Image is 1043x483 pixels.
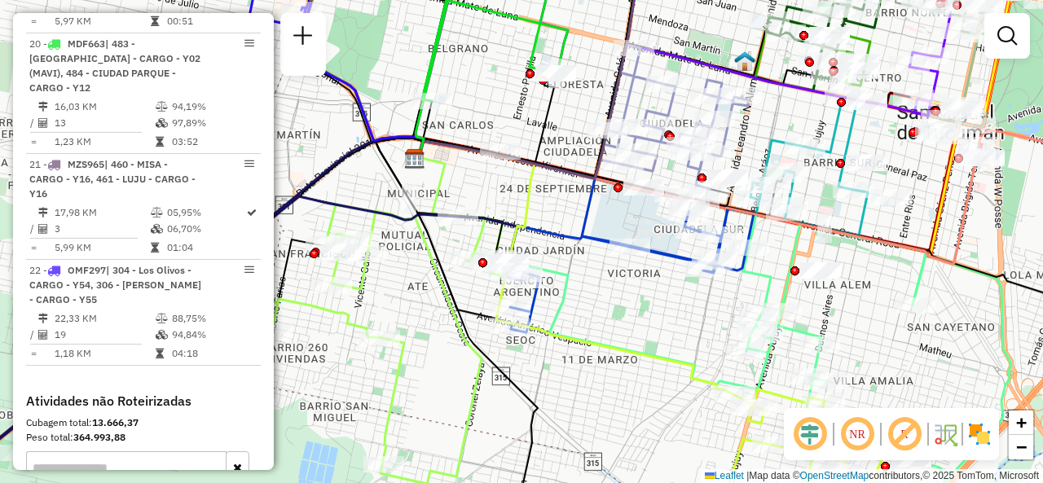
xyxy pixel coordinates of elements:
[29,37,200,94] span: 20 -
[847,94,887,110] div: Atividade não roteirizada - INC S.A.
[29,158,196,200] span: | 460 - MISA - CARGO - Y16, 461 - LUJU - CARGO - Y16
[54,239,150,256] td: 5,99 KM
[171,345,253,362] td: 04:18
[29,264,201,305] span: 22 -
[151,243,159,252] i: Tempo total em rota
[166,221,245,237] td: 06,70%
[156,102,168,112] i: % de utilização do peso
[746,470,749,481] span: |
[38,314,48,323] i: Distância Total
[171,327,253,343] td: 94,84%
[26,393,261,409] h4: Atividades não Roteirizadas
[705,470,744,481] a: Leaflet
[166,204,245,221] td: 05,95%
[535,65,576,81] div: Atividade não roteirizada - Bottini Pedro
[54,221,150,237] td: 3
[871,189,912,205] div: Atividade não roteirizada - carrasco
[480,143,521,160] div: Atividade não roteirizada - Palavecino
[679,194,720,210] div: Atividade não roteirizada - Suppa Nancy Graciela
[809,27,850,43] div: Atividade não roteirizada - Alem 500
[932,421,958,447] img: Fluxo de ruas
[800,262,841,279] div: Atividade não roteirizada - LUGUENZE SRL
[734,50,755,72] img: UDC - Tucuman
[166,239,245,256] td: 01:04
[156,118,168,128] i: % de utilização da cubagem
[959,137,1000,153] div: Atividade não roteirizada - DIAZ NELIDA BEATRIZ
[966,421,992,447] img: Exibir/Ocultar setores
[287,20,319,56] a: Nova sessão e pesquisa
[29,264,201,305] span: | 304 - Los Olivos - CARGO - Y54, 306 - [PERSON_NAME] - CARGO - Y55
[171,99,253,115] td: 94,19%
[54,115,155,131] td: 13
[92,416,139,428] strong: 13.666,37
[54,204,150,221] td: 17,98 KM
[38,208,48,217] i: Distância Total
[156,137,164,147] i: Tempo total em rota
[991,20,1023,52] a: Exibir filtros
[800,470,869,481] a: OpenStreetMap
[665,188,706,204] div: Atividade não roteirizada - SUAREZ DAMIAN ALBERTO
[750,177,791,193] div: Atividade não roteirizada - CASILLAS DIEGO SEBASTIAN
[955,148,996,165] div: Atividade não roteirizada - SUAREZ MARIA ALEJANDRA
[29,158,196,200] span: 21 -
[1016,437,1027,457] span: −
[151,16,159,26] i: Tempo total em rota
[921,123,962,139] div: Atividade não roteirizada - JUAREZ SOLEDAD
[29,37,200,94] span: | 483 - [GEOGRAPHIC_DATA] - CARGO - Y02 (MAVI), 484 - CIUDAD PARQUE - CARGO - Y12
[488,254,529,270] div: Atividade não roteirizada - Corrales Delgado Luis Alberto
[54,99,155,115] td: 16,03 KM
[166,13,245,29] td: 00:51
[26,430,261,445] div: Peso total:
[38,224,48,234] i: Total de Atividades
[29,327,37,343] td: /
[244,159,254,169] em: Opções
[707,169,748,186] div: Atividade não roteirizada - MUNDO DE BEBIDA
[73,431,125,443] strong: 364.993,88
[885,415,924,454] span: Exibir rótulo
[38,102,48,112] i: Distância Total
[38,118,48,128] i: Total de Atividades
[244,38,254,48] em: Opções
[805,454,846,470] div: Atividade não roteirizada - ROJAS JANET
[846,155,887,171] div: Atividade não roteirizada - Grupo Ruddys S.A.S
[54,13,150,29] td: 5,97 KM
[171,115,253,131] td: 97,89%
[156,349,164,358] i: Tempo total em rota
[29,221,37,237] td: /
[915,125,956,142] div: Atividade não roteirizada - lizarraga jaime
[790,415,830,454] span: Ocultar deslocamento
[171,134,253,150] td: 03:52
[29,115,37,131] td: /
[156,314,168,323] i: % de utilização do peso
[26,415,261,430] div: Cubagem total:
[68,37,105,50] span: MDF663
[923,128,964,144] div: Atividade não roteirizada - OSCARI GEOVANA
[151,208,163,217] i: % de utilização do peso
[1016,412,1027,433] span: +
[244,265,254,274] em: Opções
[29,134,37,150] td: =
[943,97,984,113] div: Atividade não roteirizada - Caceres Claudia
[838,415,877,454] span: Ocultar NR
[29,345,37,362] td: =
[68,158,104,170] span: MZS965
[29,239,37,256] td: =
[701,469,1043,483] div: Map data © contributors,© 2025 TomTom, Microsoft
[623,179,664,195] div: Atividade não roteirizada - MEDINA ANDREA NOELIA
[54,134,155,150] td: 1,23 KM
[38,330,48,340] i: Total de Atividades
[1009,435,1033,459] a: Zoom out
[918,124,959,140] div: Atividade não roteirizada - MOLINA JULIO CESAR
[151,224,163,234] i: % de utilização da cubagem
[54,327,155,343] td: 19
[29,13,37,29] td: =
[654,186,695,202] div: Atividade não roteirizada - PALACIOS MATIAS:
[54,345,155,362] td: 1,18 KM
[156,330,168,340] i: % de utilização da cubagem
[68,264,106,276] span: OMF297
[54,310,155,327] td: 22,33 KM
[1009,411,1033,435] a: Zoom in
[171,310,253,327] td: 88,75%
[404,148,425,169] img: SAZ AR Tucuman
[247,208,257,217] i: Rota otimizada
